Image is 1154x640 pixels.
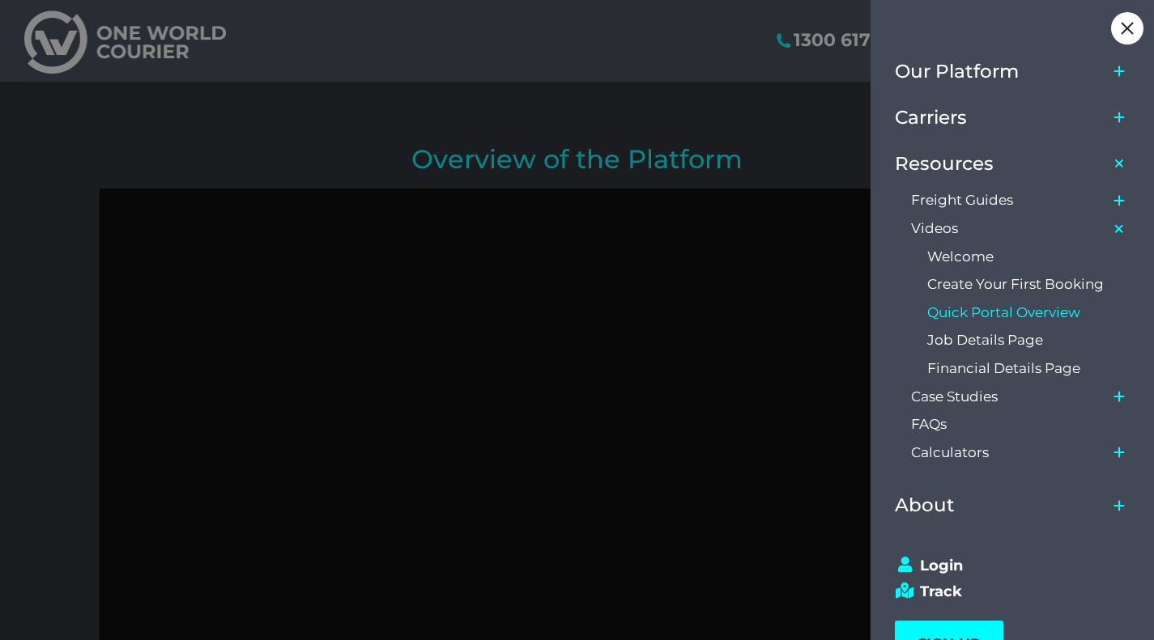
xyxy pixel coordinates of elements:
[911,220,958,237] span: Videos
[911,416,947,433] span: FAQs
[927,354,1131,383] a: Financial Details Page
[1111,12,1143,45] div: Close
[911,439,1107,467] a: Calculators
[895,95,1107,141] a: Carriers
[911,214,1107,243] a: Videos
[895,482,1107,528] a: About
[911,192,1013,209] span: Freight Guides
[895,494,955,516] span: About
[911,187,1107,215] a: Freight Guides
[927,360,1080,377] span: Financial Details Page
[895,583,1115,600] a: Track
[927,243,1131,271] a: Welcome
[911,410,1131,439] a: FAQs
[895,153,994,175] span: Resources
[927,248,994,265] span: Welcome
[911,383,1107,411] a: Case Studies
[927,270,1131,299] a: Create Your First Booking
[927,327,1131,355] a: Job Details Page
[895,49,1107,95] a: Our Platform
[927,276,1104,293] span: Create Your First Booking
[895,107,967,129] span: Carriers
[911,444,989,461] span: Calculators
[927,332,1043,349] span: Job Details Page
[895,557,1115,574] a: Login
[895,141,1107,187] a: Resources
[895,61,1019,83] span: Our Platform
[911,388,998,405] span: Case Studies
[927,304,1080,321] span: Quick Portal Overview
[927,299,1131,327] a: Quick Portal Overview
